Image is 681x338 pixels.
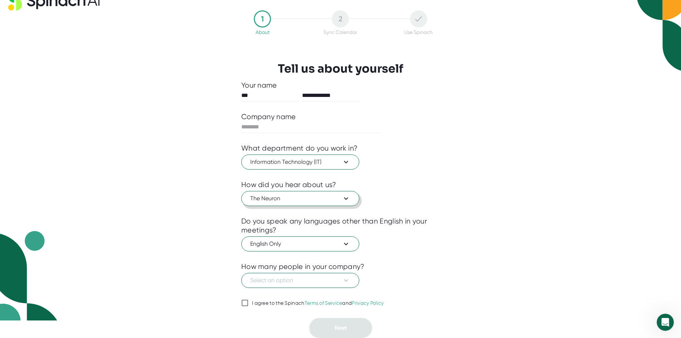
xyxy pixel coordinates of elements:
[335,324,347,331] span: Next
[250,240,350,248] span: English Only
[404,29,433,35] div: Use Spinach
[241,236,359,251] button: English Only
[241,180,336,189] div: How did you hear about us?
[250,194,350,203] span: The Neuron
[241,81,440,90] div: Your name
[241,191,359,206] button: The Neuron
[252,300,384,307] div: I agree to the Spinach and
[256,29,270,35] div: About
[241,217,440,235] div: Do you speak any languages other than English in your meetings?
[332,10,349,28] div: 2
[657,314,674,331] iframe: Intercom live chat
[241,273,359,288] button: Select an option
[309,318,372,338] button: Next
[324,29,357,35] div: Sync Calendar
[250,158,350,166] span: Information Technology (IT)
[352,300,384,306] a: Privacy Policy
[241,262,365,271] div: How many people in your company?
[250,276,350,285] span: Select an option
[254,10,271,28] div: 1
[305,300,342,306] a: Terms of Service
[241,155,359,170] button: Information Technology (IT)
[278,62,403,75] h3: Tell us about yourself
[241,144,357,153] div: What department do you work in?
[241,112,296,121] div: Company name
